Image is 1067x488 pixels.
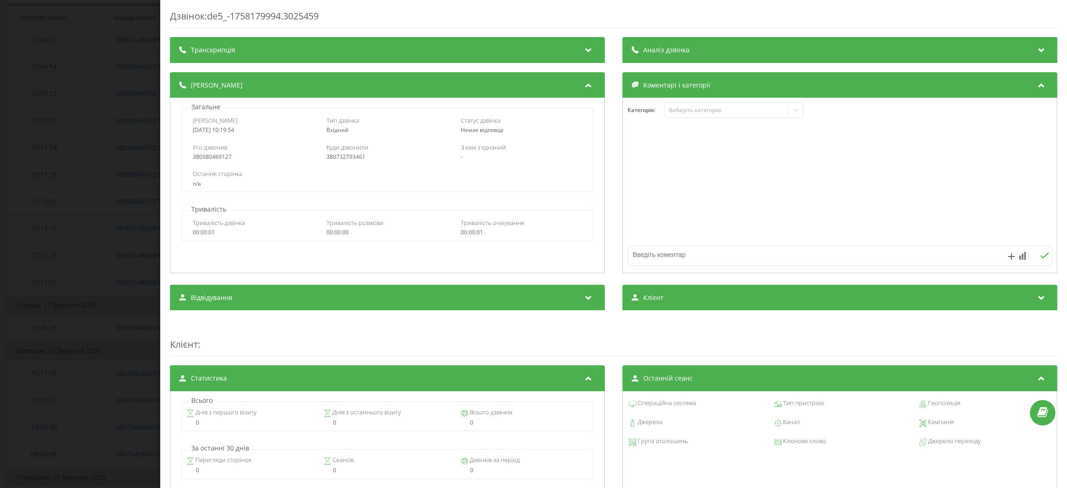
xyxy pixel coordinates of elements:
[927,437,981,446] span: Джерело переходу
[192,127,314,133] div: [DATE] 10:19:54
[326,143,368,151] span: Куди дзвонили
[460,229,582,236] div: 00:00:01
[636,399,696,408] span: Операційна система
[460,116,500,125] span: Статус дзвінка
[781,437,826,446] span: Ключове слово
[326,154,448,160] div: 380732793461
[460,143,505,151] span: З ким з'єднаний
[324,467,451,474] div: 0
[636,437,688,446] span: Група оголошень
[468,456,519,465] span: Дзвінків за період
[192,154,314,160] div: 380980469127
[460,467,588,474] div: 0
[628,107,665,113] h4: Категорія :
[326,116,359,125] span: Тип дзвінка
[468,408,512,417] span: Всього дзвінків
[326,126,349,134] span: Вхідний
[192,219,245,227] span: Тривалість дзвінка
[643,81,710,90] span: Коментарі і категорії
[643,374,693,383] span: Останній сеанс
[460,419,588,426] div: 0
[331,456,354,465] span: Сеансів
[191,45,235,55] span: Транскрипція
[170,10,1057,28] div: Дзвінок : de5_-1758179994.3025459
[643,45,690,55] span: Аналіз дзвінка
[324,419,451,426] div: 0
[194,456,251,465] span: Перегляди сторінок
[192,181,582,187] div: n/a
[187,419,314,426] div: 0
[460,219,524,227] span: Тривалість очікування
[170,319,1057,356] div: :
[668,106,784,114] div: Виберіть категорію
[927,418,954,427] span: Кампанія
[191,293,232,302] span: Відвідування
[326,229,448,236] div: 00:00:00
[191,374,227,383] span: Статистика
[194,408,257,417] span: Днів з першого візиту
[460,126,503,134] span: Немає відповіді
[189,205,229,214] p: Тривалість
[636,418,663,427] span: Джерело
[189,102,223,112] p: Загальне
[187,467,314,474] div: 0
[191,81,243,90] span: [PERSON_NAME]
[189,396,215,405] p: Всього
[331,408,401,417] span: Днів з останнього візиту
[192,116,237,125] span: [PERSON_NAME]
[170,338,198,350] span: Клієнт
[781,418,799,427] span: Канал
[192,143,227,151] span: Хто дзвонив
[192,229,314,236] div: 00:00:01
[326,219,383,227] span: Тривалість розмови
[460,154,582,160] div: -
[189,444,251,453] p: За останні 30 днів
[192,169,242,178] span: Остання сторінка
[781,399,823,408] span: Тип пристрою
[927,399,960,408] span: Геопозиція
[643,293,664,302] span: Клієнт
